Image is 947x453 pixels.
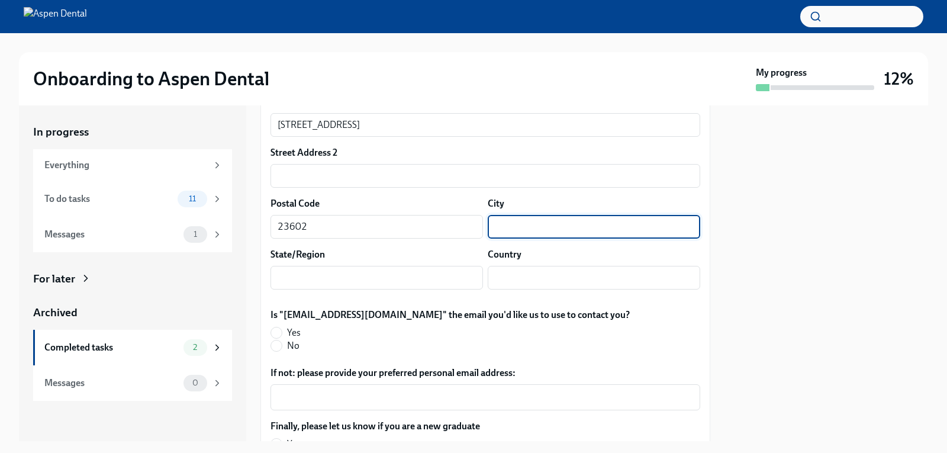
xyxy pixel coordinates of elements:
[488,197,504,210] label: City
[33,181,232,217] a: To do tasks11
[33,217,232,252] a: Messages1
[33,67,269,91] h2: Onboarding to Aspen Dental
[287,326,301,339] span: Yes
[270,309,630,322] label: Is "[EMAIL_ADDRESS][DOMAIN_NAME]" the email you'd like us to use to contact you?
[488,248,521,261] label: Country
[44,192,173,205] div: To do tasks
[270,420,480,433] label: Finally, please let us know if you are a new graduate
[33,271,75,287] div: For later
[33,330,232,365] a: Completed tasks2
[287,438,301,451] span: Yes
[186,343,204,352] span: 2
[270,248,325,261] label: State/Region
[24,7,87,26] img: Aspen Dental
[44,228,179,241] div: Messages
[287,339,299,352] span: No
[33,271,232,287] a: For later
[186,230,204,239] span: 1
[185,378,205,387] span: 0
[270,146,337,159] label: Street Address 2
[33,124,232,140] a: In progress
[33,149,232,181] a: Everything
[33,365,232,401] a: Messages0
[44,159,207,172] div: Everything
[44,377,179,390] div: Messages
[270,197,320,210] label: Postal Code
[756,66,807,79] strong: My progress
[33,305,232,320] a: Archived
[44,341,179,354] div: Completed tasks
[270,367,700,380] label: If not: please provide your preferred personal email address:
[884,68,914,89] h3: 12%
[182,194,203,203] span: 11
